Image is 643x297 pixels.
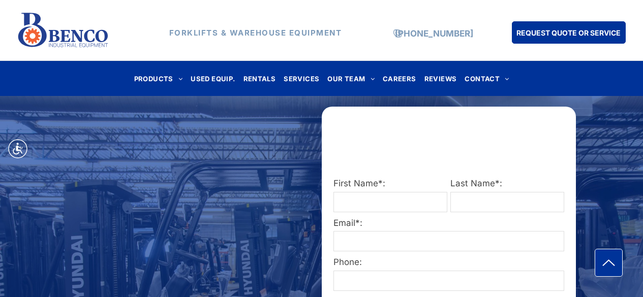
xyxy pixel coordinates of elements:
strong: FORKLIFTS & WAREHOUSE EQUIPMENT [169,28,342,38]
span: REQUEST QUOTE OR SERVICE [516,23,621,42]
a: CONTACT [461,72,513,85]
a: [PHONE_NUMBER] [395,28,473,39]
label: Phone: [333,256,564,269]
a: REQUEST QUOTE OR SERVICE [512,21,626,44]
label: Last Name*: [450,177,564,190]
a: REVIEWS [420,72,461,85]
a: OUR TEAM [323,72,379,85]
a: RENTALS [239,72,280,85]
a: USED EQUIP. [187,72,239,85]
a: CAREERS [379,72,420,85]
label: Email*: [333,217,564,230]
a: SERVICES [280,72,323,85]
a: PRODUCTS [130,72,187,85]
label: First Name*: [333,177,447,190]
